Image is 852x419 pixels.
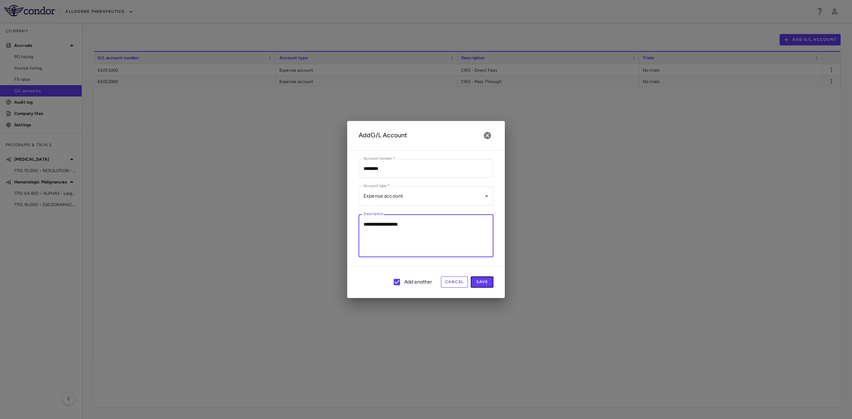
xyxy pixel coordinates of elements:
[364,211,383,217] label: Description
[364,183,389,189] label: Account type
[364,156,395,162] label: Account number
[359,186,493,206] div: Expense account
[404,278,432,286] span: Add another
[471,276,493,288] button: Save
[359,131,407,140] h6: Add G/L Account
[441,276,468,288] button: Cancel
